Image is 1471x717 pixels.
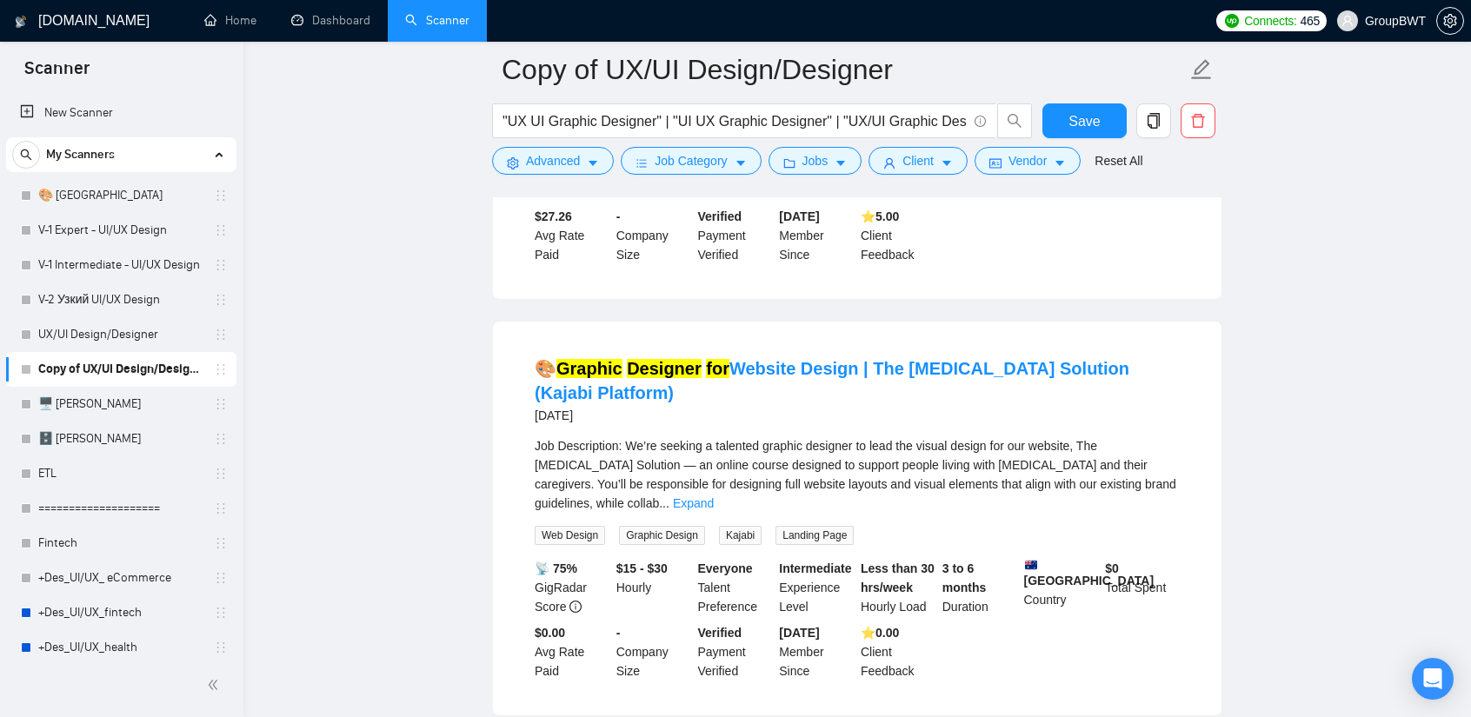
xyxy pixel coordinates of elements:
[1190,58,1213,81] span: edit
[38,422,203,456] a: 🗄️ [PERSON_NAME]
[214,258,228,272] span: holder
[802,151,829,170] span: Jobs
[38,352,203,387] a: Copy of UX/UI Design/Designer
[38,178,203,213] a: 🎨 [GEOGRAPHIC_DATA]
[869,147,968,175] button: userClientcaret-down
[535,209,572,223] b: $27.26
[38,630,203,665] a: +Des_UI/UX_health
[38,387,203,422] a: 🖥️ [PERSON_NAME]
[531,207,613,264] div: Avg Rate Paid
[775,526,854,545] span: Landing Page
[10,56,103,92] span: Scanner
[38,456,203,491] a: ETL
[975,147,1081,175] button: idcardVendorcaret-down
[13,149,39,161] span: search
[587,156,599,169] span: caret-down
[531,559,613,616] div: GigRadar Score
[214,189,228,202] span: holder
[214,432,228,446] span: holder
[695,623,776,680] div: Payment Verified
[998,113,1031,129] span: search
[214,467,228,481] span: holder
[12,141,40,169] button: search
[769,147,862,175] button: folderJobscaret-down
[20,96,223,130] a: New Scanner
[627,359,702,378] mark: Designer
[775,559,857,616] div: Experience Level
[569,601,582,613] span: info-circle
[857,559,939,616] div: Hourly Load
[214,397,228,411] span: holder
[735,156,747,169] span: caret-down
[989,156,1002,169] span: idcard
[38,213,203,248] a: V-1 Expert - UI/UX Design
[779,626,819,640] b: [DATE]
[214,606,228,620] span: holder
[673,496,714,510] a: Expand
[1137,113,1170,129] span: copy
[621,147,761,175] button: barsJob Categorycaret-down
[502,48,1187,91] input: Scanner name...
[1436,14,1464,28] a: setting
[531,623,613,680] div: Avg Rate Paid
[1068,110,1100,132] span: Save
[779,209,819,223] b: [DATE]
[1437,14,1463,28] span: setting
[535,526,605,545] span: Web Design
[636,156,648,169] span: bars
[1412,658,1454,700] div: Open Intercom Messenger
[779,561,851,575] b: Intermediate
[535,626,565,640] b: $0.00
[975,116,986,127] span: info-circle
[857,623,939,680] div: Client Feedback
[616,626,621,640] b: -
[38,595,203,630] a: +Des_UI/UX_fintech
[6,96,236,130] li: New Scanner
[902,151,934,170] span: Client
[783,156,795,169] span: folder
[861,626,899,640] b: ⭐️ 0.00
[214,571,228,585] span: holder
[1024,559,1155,588] b: [GEOGRAPHIC_DATA]
[38,317,203,352] a: UX/UI Design/Designer
[695,559,776,616] div: Talent Preference
[1136,103,1171,138] button: copy
[706,359,729,378] mark: for
[1042,103,1127,138] button: Save
[405,13,469,28] a: searchScanner
[46,137,115,172] span: My Scanners
[526,151,580,170] span: Advanced
[214,362,228,376] span: holder
[775,623,857,680] div: Member Since
[492,147,614,175] button: settingAdvancedcaret-down
[535,405,1180,426] div: [DATE]
[616,209,621,223] b: -
[619,526,705,545] span: Graphic Design
[214,501,228,515] span: holder
[535,436,1180,513] div: Job Description: We’re seeking a talented graphic designer to lead the visual design for our webs...
[857,207,939,264] div: Client Feedback
[38,491,203,526] a: ====================
[15,8,27,36] img: logo
[861,561,935,594] b: Less than 30 hrs/week
[1021,559,1102,616] div: Country
[1436,7,1464,35] button: setting
[1181,103,1215,138] button: delete
[698,561,753,575] b: Everyone
[535,359,1129,402] a: 🎨Graphic Designer forWebsite Design | The [MEDICAL_DATA] Solution (Kajabi Platform)
[695,207,776,264] div: Payment Verified
[861,209,899,223] b: ⭐️ 5.00
[883,156,895,169] span: user
[1095,151,1142,170] a: Reset All
[719,526,762,545] span: Kajabi
[503,110,967,132] input: Search Freelance Jobs...
[291,13,370,28] a: dashboardDashboard
[1008,151,1047,170] span: Vendor
[214,223,228,237] span: holder
[38,282,203,317] a: V-2 Узкий UI/UX Design
[1244,11,1296,30] span: Connects:
[941,156,953,169] span: caret-down
[214,328,228,342] span: holder
[1181,113,1215,129] span: delete
[207,676,224,694] span: double-left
